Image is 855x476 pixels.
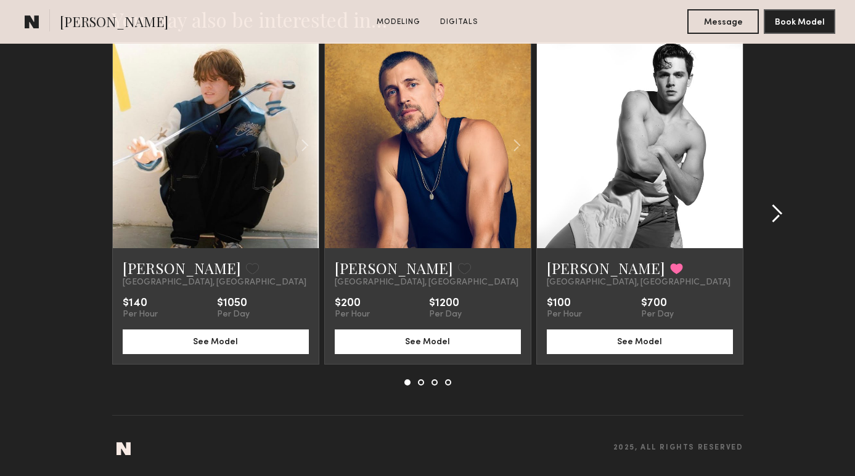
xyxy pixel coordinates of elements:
[123,329,309,354] button: See Model
[764,9,835,34] button: Book Model
[123,258,241,278] a: [PERSON_NAME]
[429,297,462,310] div: $1200
[335,329,521,354] button: See Model
[372,17,425,28] a: Modeling
[60,12,168,34] span: [PERSON_NAME]
[547,310,582,320] div: Per Hour
[687,9,759,34] button: Message
[335,258,453,278] a: [PERSON_NAME]
[547,278,730,288] span: [GEOGRAPHIC_DATA], [GEOGRAPHIC_DATA]
[641,297,674,310] div: $700
[335,297,370,310] div: $200
[547,336,733,346] a: See Model
[123,336,309,346] a: See Model
[547,258,665,278] a: [PERSON_NAME]
[764,16,835,26] a: Book Model
[217,310,250,320] div: Per Day
[641,310,674,320] div: Per Day
[335,278,518,288] span: [GEOGRAPHIC_DATA], [GEOGRAPHIC_DATA]
[217,297,250,310] div: $1050
[123,278,306,288] span: [GEOGRAPHIC_DATA], [GEOGRAPHIC_DATA]
[335,336,521,346] a: See Model
[613,444,743,452] span: 2025, all rights reserved
[547,297,582,310] div: $100
[123,310,158,320] div: Per Hour
[435,17,483,28] a: Digitals
[335,310,370,320] div: Per Hour
[547,329,733,354] button: See Model
[429,310,462,320] div: Per Day
[123,297,158,310] div: $140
